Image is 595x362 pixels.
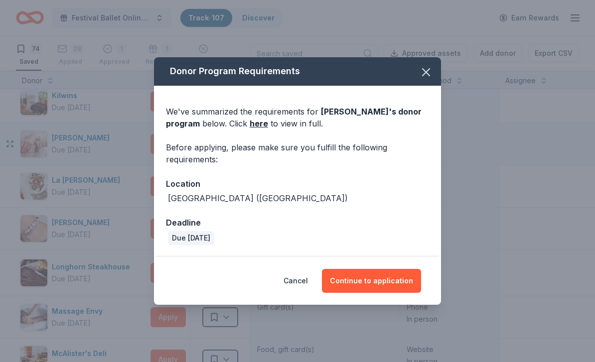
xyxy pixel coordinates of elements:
div: Before applying, please make sure you fulfill the following requirements: [166,141,429,165]
div: [GEOGRAPHIC_DATA] ([GEOGRAPHIC_DATA]) [168,192,348,204]
div: We've summarized the requirements for below. Click to view in full. [166,106,429,129]
button: Continue to application [322,269,421,293]
div: Deadline [166,216,429,229]
div: Location [166,177,429,190]
div: Due [DATE] [168,231,214,245]
div: Donor Program Requirements [154,57,441,86]
a: here [250,118,268,129]
button: Cancel [284,269,308,293]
